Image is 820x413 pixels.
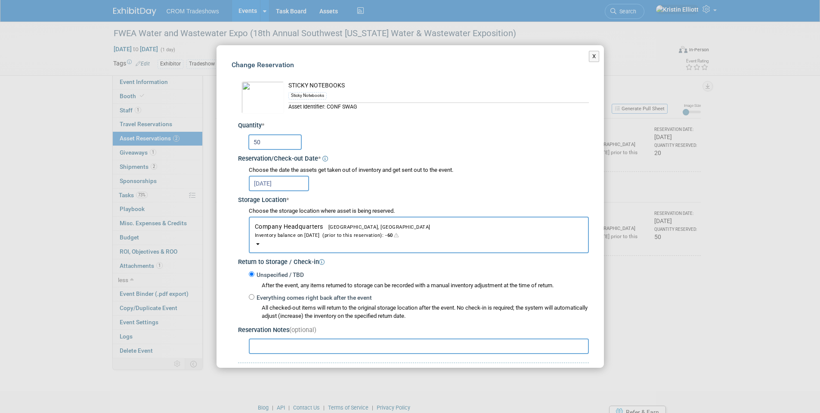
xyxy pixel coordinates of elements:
label: Unspecified / TBD [254,271,304,279]
span: Change Reservation [232,61,294,69]
div: Return to Storage / Check-in [238,255,589,267]
label: Everything comes right back after the event [254,294,372,302]
div: STICKY NOTEBOOKS [288,81,589,90]
div: Reservation/Check-out Date [238,152,589,164]
span: -60 [384,233,400,238]
div: Storage Location [238,193,589,205]
div: Sticky Notebooks [288,92,327,99]
div: All checked-out items will return to the original storage location after the event. No check-in i... [262,304,589,320]
span: Company Headquarters [255,223,583,239]
div: Choose the date the assets get taken out of inventory and get sent out to the event. [249,166,589,174]
input: Reservation Date [249,176,309,191]
div: Advanced Options [238,366,589,375]
button: X [589,51,600,62]
span: [GEOGRAPHIC_DATA], [GEOGRAPHIC_DATA] [323,224,430,230]
div: Quantity [238,121,589,130]
span: (optional) [289,326,316,334]
div: Choose the storage location where asset is being reserved. [249,207,589,215]
div: Reservation Notes [238,326,589,335]
button: Company Headquarters[GEOGRAPHIC_DATA], [GEOGRAPHIC_DATA]Inventory balance on [DATE] (prior to thi... [249,217,589,253]
div: Asset Identifier: CONF SWAG [288,102,589,111]
div: After the event, any items returned to storage can be recorded with a manual inventory adjustment... [249,279,589,290]
div: Inventory balance on [DATE] (prior to this reservation): [255,231,583,239]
